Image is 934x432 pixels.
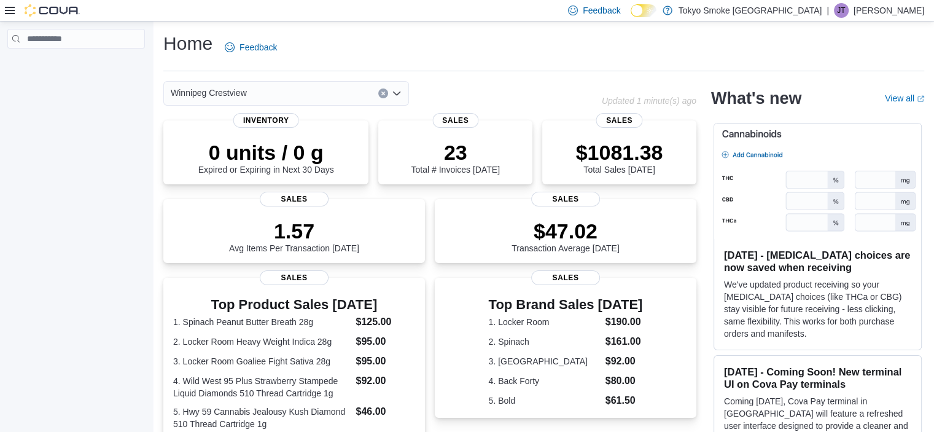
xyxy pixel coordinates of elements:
dd: $125.00 [356,315,414,329]
span: Sales [260,270,329,285]
span: Sales [432,113,478,128]
p: 0 units / 0 g [198,140,334,165]
a: View allExternal link [885,93,924,103]
h1: Home [163,31,212,56]
span: Inventory [233,113,299,128]
dt: 2. Locker Room Heavy Weight Indica 28g [173,336,351,348]
h3: Top Brand Sales [DATE] [489,297,643,312]
span: Feedback [239,41,277,53]
dd: $161.00 [605,334,643,349]
span: Winnipeg Crestview [171,85,247,100]
dt: 2. Spinach [489,336,601,348]
dd: $190.00 [605,315,643,329]
dd: $46.00 [356,404,414,419]
dd: $95.00 [356,334,414,349]
p: $47.02 [512,219,620,243]
span: Sales [531,270,600,285]
img: Cova [25,4,80,17]
p: We've updated product receiving so your [MEDICAL_DATA] choices (like THCa or CBG) stay visible fo... [724,278,911,340]
span: Dark Mode [631,17,631,18]
div: Total # Invoices [DATE] [411,140,499,175]
span: Feedback [583,4,620,17]
div: Expired or Expiring in Next 30 Days [198,140,334,175]
p: $1081.38 [576,140,663,165]
p: Tokyo Smoke [GEOGRAPHIC_DATA] [679,3,822,18]
h3: [DATE] - Coming Soon! New terminal UI on Cova Pay terminals [724,366,911,390]
dt: 3. Locker Room Goaliee Fight Sativa 28g [173,355,351,367]
dd: $95.00 [356,354,414,369]
dt: 4. Back Forty [489,375,601,387]
dd: $61.50 [605,393,643,408]
span: Sales [596,113,642,128]
h3: Top Product Sales [DATE] [173,297,415,312]
span: JT [837,3,845,18]
svg: External link [917,95,924,103]
nav: Complex example [7,51,145,81]
p: 23 [411,140,499,165]
p: [PERSON_NAME] [854,3,924,18]
div: Total Sales [DATE] [576,140,663,175]
dt: 5. Hwy 59 Cannabis Jealousy Kush Diamond 510 Thread Cartridge 1g [173,406,351,430]
div: Transaction Average [DATE] [512,219,620,253]
dd: $92.00 [356,374,414,388]
a: Feedback [220,35,282,60]
div: Jade Thiessen [834,3,849,18]
h3: [DATE] - [MEDICAL_DATA] choices are now saved when receiving [724,249,911,273]
button: Open list of options [392,88,402,98]
p: 1.57 [229,219,359,243]
input: Dark Mode [631,4,656,17]
span: Sales [260,192,329,206]
dt: 1. Locker Room [489,316,601,328]
dt: 3. [GEOGRAPHIC_DATA] [489,355,601,367]
button: Clear input [378,88,388,98]
dd: $80.00 [605,374,643,388]
h2: What's new [711,88,801,108]
div: Avg Items Per Transaction [DATE] [229,219,359,253]
span: Sales [531,192,600,206]
dt: 1. Spinach Peanut Butter Breath 28g [173,316,351,328]
dt: 5. Bold [489,395,601,407]
dt: 4. Wild West 95 Plus Strawberry Stampede Liquid Diamonds 510 Thread Cartridge 1g [173,375,351,399]
p: | [827,3,829,18]
p: Updated 1 minute(s) ago [602,96,696,106]
dd: $92.00 [605,354,643,369]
